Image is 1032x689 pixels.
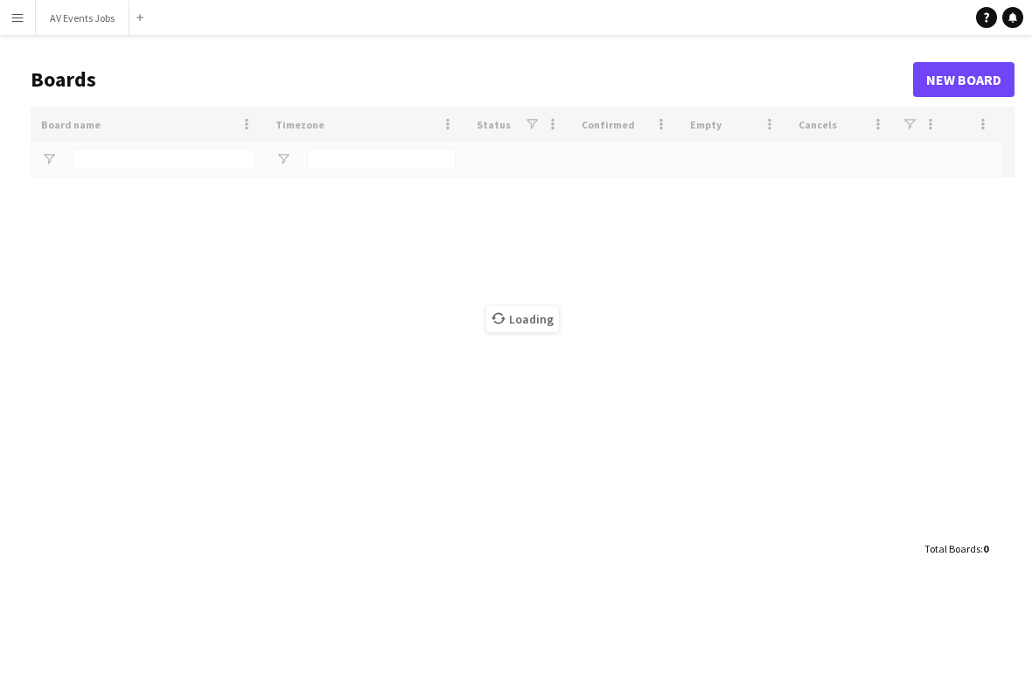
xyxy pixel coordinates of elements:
h1: Boards [31,66,913,93]
div: : [924,532,988,566]
span: Total Boards [924,542,980,555]
span: Loading [486,306,559,332]
span: 0 [983,542,988,555]
button: AV Events Jobs [36,1,129,35]
a: New Board [913,62,1015,97]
